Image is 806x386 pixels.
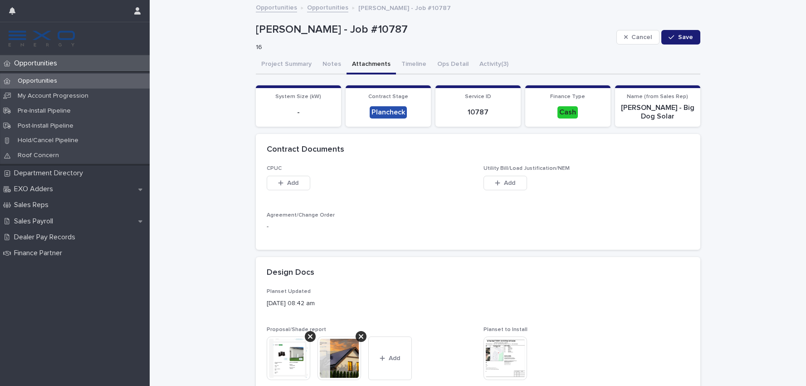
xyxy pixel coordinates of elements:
[631,34,652,40] span: Cancel
[620,104,695,121] p: [PERSON_NAME] - Big Dog Solar
[10,201,56,209] p: Sales Reps
[474,55,514,74] button: Activity (3)
[256,23,613,36] p: [PERSON_NAME] - Job #10787
[10,107,78,115] p: Pre-Install Pipeline
[267,327,326,332] span: Proposal/Shade report
[10,152,66,159] p: Roof Concern
[678,34,693,40] span: Save
[396,55,432,74] button: Timeline
[465,94,491,99] span: Service ID
[370,106,407,119] div: Plancheck
[317,55,347,74] button: Notes
[347,55,396,74] button: Attachments
[10,122,81,130] p: Post-Install Pipeline
[432,55,474,74] button: Ops Detail
[267,213,335,218] span: Agreement/Change Order
[10,59,64,68] p: Opportunities
[441,108,515,117] p: 10787
[368,94,408,99] span: Contract Stage
[358,2,451,12] p: [PERSON_NAME] - Job #10787
[267,289,311,294] span: Planset Updated
[7,30,76,48] img: FKS5r6ZBThi8E5hshIGi
[557,106,578,119] div: Cash
[389,355,400,361] span: Add
[267,222,473,232] p: -
[627,94,688,99] span: Name (from Sales Rep)
[10,77,64,85] p: Opportunities
[10,233,83,242] p: Dealer Pay Records
[267,299,689,308] p: [DATE] 08:42 am
[261,108,336,117] p: -
[504,180,515,186] span: Add
[484,327,528,332] span: Planset to Install
[10,169,90,178] p: Department Directory
[661,30,700,45] button: Save
[267,166,282,171] span: CPUC
[256,55,317,74] button: Project Summary
[10,185,60,193] p: EXO Adders
[267,176,310,190] button: Add
[256,44,609,51] p: 16
[10,137,86,144] p: Hold/Cancel Pipeline
[484,166,570,171] span: Utility Bill/Load Justification/NEM
[10,249,69,257] p: Finance Partner
[287,180,298,186] span: Add
[10,92,96,100] p: My Account Progression
[616,30,660,45] button: Cancel
[368,337,412,380] button: Add
[256,2,297,12] a: Opportunities
[267,268,314,278] h2: Design Docs
[550,94,585,99] span: Finance Type
[267,145,344,155] h2: Contract Documents
[307,2,348,12] a: Opportunities
[10,217,60,226] p: Sales Payroll
[275,94,321,99] span: System Size (kW)
[484,176,527,190] button: Add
